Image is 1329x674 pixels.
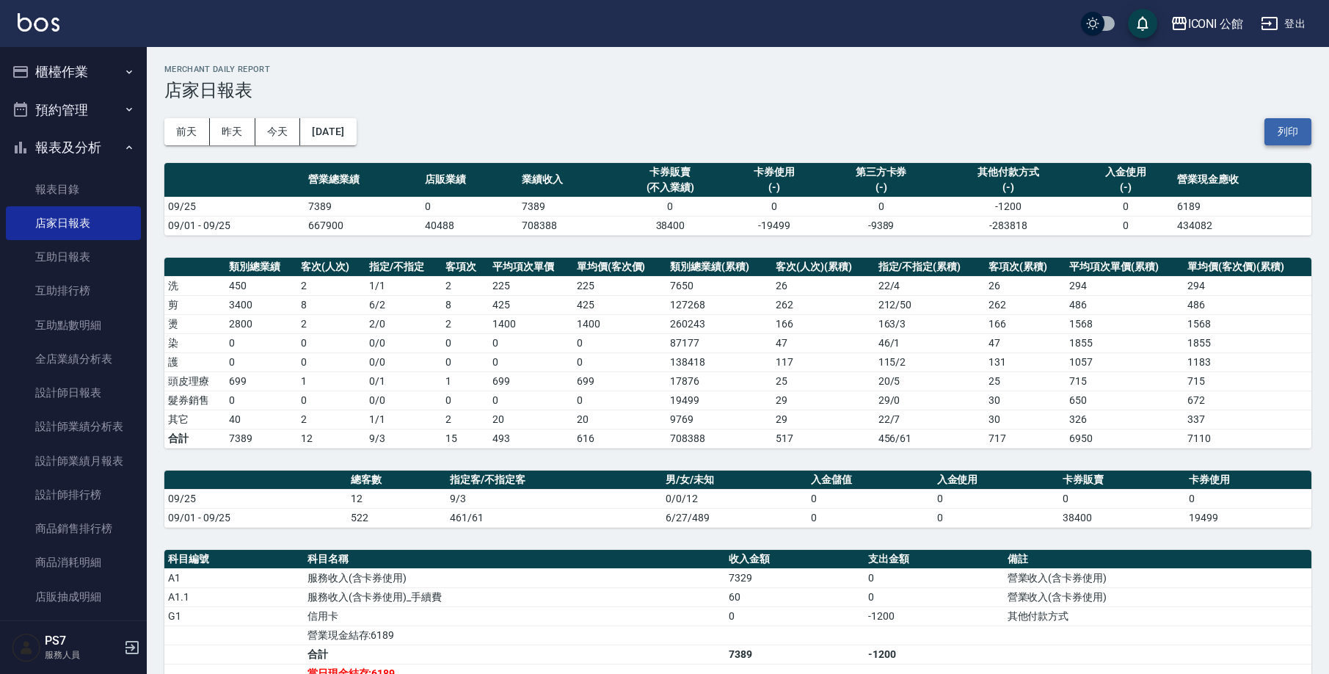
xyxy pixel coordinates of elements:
[864,606,1004,626] td: -1200
[442,410,489,429] td: 2
[225,352,297,372] td: 0
[1059,471,1185,490] th: 卡券販賣
[875,352,985,372] td: 115 / 2
[807,508,933,527] td: 0
[1066,295,1184,314] td: 486
[347,508,446,527] td: 522
[666,429,772,448] td: 708388
[297,333,365,352] td: 0
[164,508,347,527] td: 09/01 - 09/25
[1184,352,1311,372] td: 1183
[573,372,666,391] td: 699
[985,333,1066,352] td: 47
[304,587,725,606] td: 服務收入(含卡券使用)_手續費
[573,276,666,295] td: 225
[442,295,489,314] td: 8
[489,314,573,333] td: 1400
[1081,164,1170,180] div: 入金使用
[225,391,297,410] td: 0
[1004,587,1311,606] td: 營業收入(含卡券使用)
[297,295,365,314] td: 8
[225,410,297,429] td: 40
[18,13,59,32] img: Logo
[489,410,573,429] td: 20
[666,352,772,372] td: 138418
[985,314,1066,333] td: 166
[164,118,210,145] button: 前天
[662,508,807,527] td: 6/27/489
[875,429,985,448] td: 456/61
[1184,276,1311,295] td: 294
[305,163,422,198] th: 營業總業績
[823,197,940,216] td: 0
[489,391,573,410] td: 0
[772,276,874,295] td: 26
[875,276,985,295] td: 22 / 4
[365,372,442,391] td: 0 / 1
[875,391,985,410] td: 29 / 0
[210,118,255,145] button: 昨天
[772,314,874,333] td: 166
[864,550,1004,569] th: 支出金額
[1185,471,1311,490] th: 卡券使用
[772,295,874,314] td: 262
[365,258,442,277] th: 指定/不指定
[725,568,864,587] td: 7329
[442,314,489,333] td: 2
[6,478,141,512] a: 設計師排行榜
[985,429,1066,448] td: 717
[164,471,1311,528] table: a dense table
[164,258,1311,449] table: a dense table
[164,295,225,314] td: 剪
[725,645,864,664] td: 7389
[1173,163,1311,198] th: 營業現金應收
[164,80,1311,101] h3: 店家日報表
[875,410,985,429] td: 22 / 7
[442,276,489,295] td: 2
[943,180,1073,195] div: (-)
[489,333,573,352] td: 0
[446,471,662,490] th: 指定客/不指定客
[442,429,489,448] td: 15
[164,197,305,216] td: 09/25
[442,372,489,391] td: 1
[1165,9,1250,39] button: ICONI 公館
[573,314,666,333] td: 1400
[1066,258,1184,277] th: 平均項次單價(累積)
[666,372,772,391] td: 17876
[772,372,874,391] td: 25
[164,568,304,587] td: A1
[875,372,985,391] td: 20 / 5
[164,489,347,508] td: 09/25
[6,53,141,91] button: 櫃檯作業
[1173,197,1311,216] td: 6189
[421,216,518,235] td: 40488
[6,342,141,376] a: 全店業績分析表
[6,240,141,274] a: 互助日報表
[297,276,365,295] td: 2
[164,314,225,333] td: 燙
[619,180,722,195] div: (不入業績)
[864,568,1004,587] td: 0
[300,118,356,145] button: [DATE]
[729,164,819,180] div: 卡券使用
[725,606,864,626] td: 0
[518,163,615,198] th: 業績收入
[164,410,225,429] td: 其它
[164,429,225,448] td: 合計
[985,372,1066,391] td: 25
[1128,9,1157,38] button: save
[489,276,573,295] td: 225
[772,258,874,277] th: 客次(人次)(累積)
[255,118,301,145] button: 今天
[225,372,297,391] td: 699
[6,308,141,342] a: 互助點數明細
[164,550,304,569] th: 科目編號
[225,276,297,295] td: 450
[164,372,225,391] td: 頭皮理療
[489,352,573,372] td: 0
[1264,118,1311,145] button: 列印
[6,546,141,579] a: 商品消耗明細
[6,173,141,206] a: 報表目錄
[1077,197,1174,216] td: 0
